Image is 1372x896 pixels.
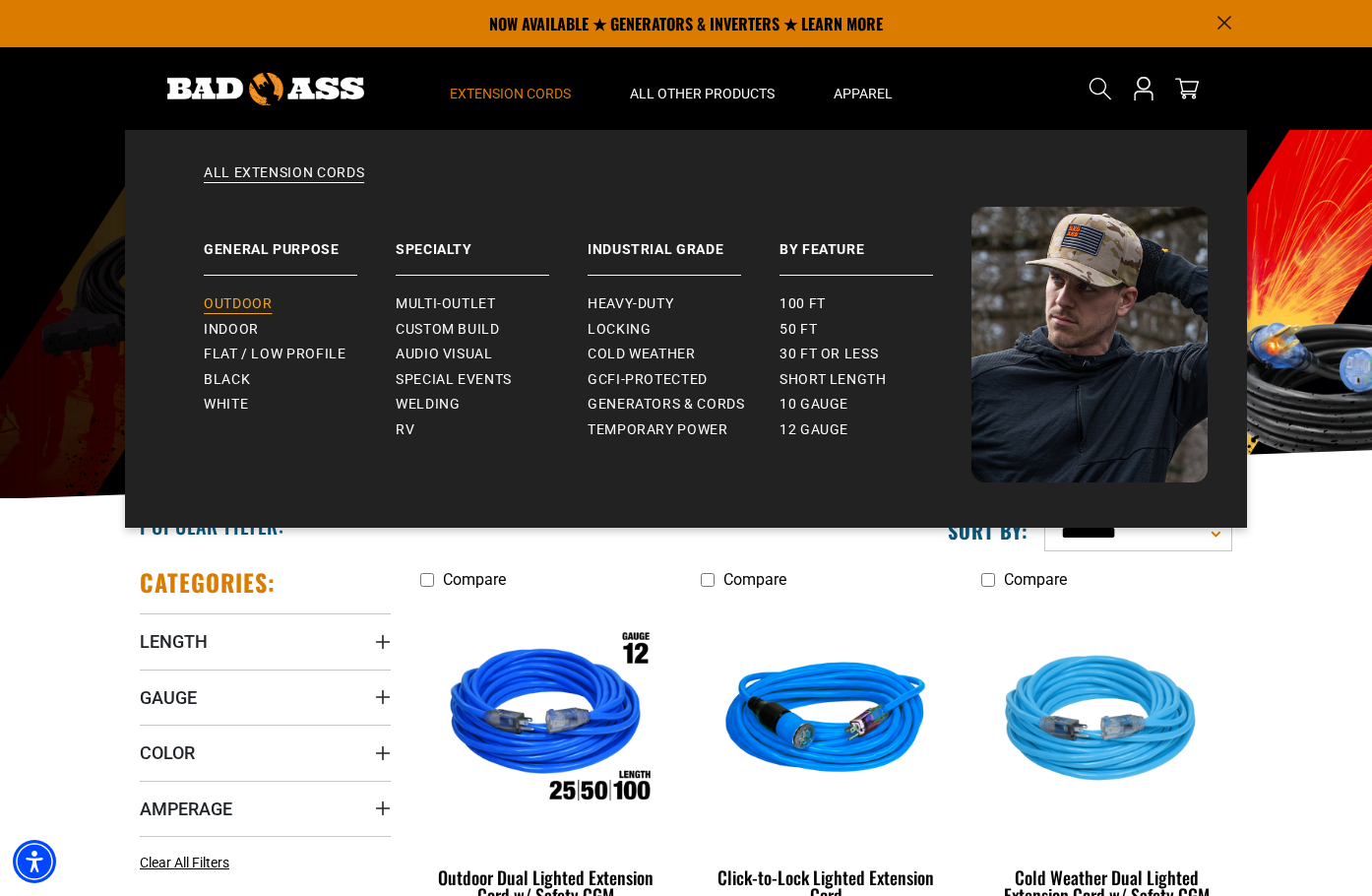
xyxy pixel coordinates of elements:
a: Open this option [1128,47,1159,130]
span: 30 ft or less [780,346,878,363]
summary: Amperage [140,781,391,836]
summary: Search [1085,73,1116,104]
a: Specialty [396,207,588,276]
a: 10 gauge [780,392,971,417]
a: cart [1171,77,1203,100]
span: Outdoor [204,295,272,313]
h2: Popular Filter: [140,513,284,539]
span: Color [140,741,195,764]
span: Compare [443,570,506,589]
label: Sort by: [948,518,1029,544]
span: Cold Weather [588,346,696,363]
span: Custom Build [396,321,500,339]
a: Flat / Low Profile [204,342,396,367]
span: Multi-Outlet [396,295,496,313]
span: White [204,396,248,414]
span: Special Events [396,371,512,389]
span: Indoor [204,321,259,339]
a: Clear All Filters [140,853,237,873]
span: Compare [723,570,786,589]
a: 50 ft [780,317,971,343]
a: Locking [588,317,780,343]
span: Extension Cords [450,85,571,102]
a: Welding [396,392,588,417]
a: Heavy-Duty [588,291,780,317]
span: Short Length [780,371,887,389]
a: Temporary Power [588,417,780,443]
span: Apparel [834,85,893,102]
img: Outdoor Dual Lighted Extension Cord w/ Safety CGM [422,608,670,835]
a: Cold Weather [588,342,780,367]
span: GCFI-Protected [588,371,708,389]
a: All Extension Cords [164,163,1208,207]
a: 30 ft or less [780,342,971,367]
a: General Purpose [204,207,396,276]
span: Gauge [140,686,197,709]
span: Compare [1004,570,1067,589]
summary: Extension Cords [420,47,600,130]
span: RV [396,421,414,439]
a: 12 gauge [780,417,971,443]
span: Flat / Low Profile [204,346,346,363]
a: By Feature [780,207,971,276]
a: Industrial Grade [588,207,780,276]
img: Bad Ass Extension Cords [971,207,1208,482]
a: Generators & Cords [588,392,780,417]
span: Heavy-Duty [588,295,673,313]
span: Amperage [140,798,232,820]
a: Multi-Outlet [396,291,588,317]
a: RV [396,417,588,443]
a: Audio Visual [396,342,588,367]
summary: All Other Products [600,47,804,130]
a: Special Events [396,367,588,393]
a: GCFI-Protected [588,367,780,393]
img: Light Blue [982,608,1230,835]
span: All Other Products [630,85,775,102]
a: Indoor [204,317,396,343]
span: 10 gauge [780,396,848,414]
span: 50 ft [780,321,817,339]
span: Length [140,630,208,653]
span: Temporary Power [588,421,728,439]
img: blue [702,608,950,835]
a: Custom Build [396,317,588,343]
span: 100 ft [780,295,826,313]
span: Clear All Filters [140,855,229,870]
summary: Apparel [804,47,922,130]
span: Locking [588,321,651,339]
img: Bad Ass Extension Cords [167,73,364,105]
a: Outdoor [204,291,396,317]
a: Short Length [780,367,971,393]
div: Accessibility Menu [13,840,56,883]
span: Welding [396,396,460,414]
span: Black [204,371,250,389]
summary: Gauge [140,670,391,725]
summary: Length [140,613,391,669]
summary: Color [140,725,391,780]
span: Audio Visual [396,346,493,363]
span: 12 gauge [780,421,848,439]
span: Generators & Cords [588,396,745,414]
h2: Categories: [140,567,276,598]
a: 100 ft [780,291,971,317]
a: White [204,392,396,417]
a: Black [204,367,396,393]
